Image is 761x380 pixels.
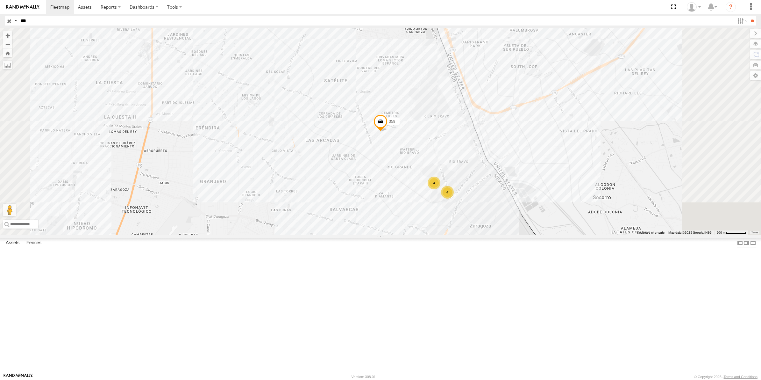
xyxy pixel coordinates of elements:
button: Zoom Home [3,49,12,57]
label: Dock Summary Table to the Left [737,238,743,247]
a: Terms (opens in new tab) [751,231,758,234]
div: Version: 308.01 [352,375,376,379]
div: 4 [428,177,440,189]
div: © Copyright 2025 - [694,375,757,379]
button: Zoom out [3,40,12,49]
span: 359 [389,119,395,124]
div: 4 [441,186,454,199]
label: Search Query [13,16,18,26]
label: Hide Summary Table [750,238,756,247]
button: Map Scale: 500 m per 61 pixels [715,230,748,235]
i: ? [726,2,736,12]
label: Map Settings [750,71,761,80]
img: rand-logo.svg [6,5,39,9]
div: Roberto Garcia [685,2,703,12]
button: Keyboard shortcuts [637,230,665,235]
a: Visit our Website [4,374,33,380]
label: Search Filter Options [735,16,749,26]
label: Assets [3,238,23,247]
span: Map data ©2025 Google, INEGI [668,231,713,234]
a: Terms and Conditions [724,375,757,379]
button: Drag Pegman onto the map to open Street View [3,204,16,216]
label: Measure [3,61,12,69]
button: Zoom in [3,31,12,40]
span: 500 m [716,231,726,234]
label: Fences [23,238,45,247]
label: Dock Summary Table to the Right [743,238,750,247]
